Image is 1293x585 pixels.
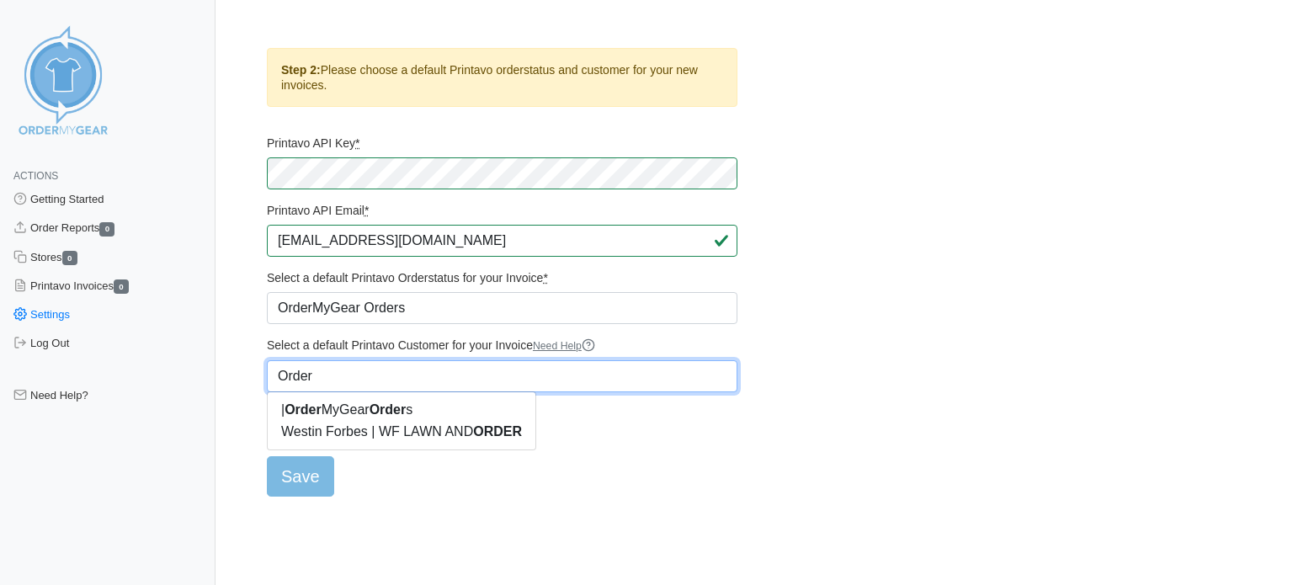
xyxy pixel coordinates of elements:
[267,360,737,392] input: Type at least 4 characters
[267,456,334,497] input: Save
[99,222,114,237] span: 0
[543,271,547,285] abbr: required
[114,279,129,294] span: 0
[13,170,58,182] span: Actions
[473,424,522,439] strong: ORDER
[267,270,737,285] label: Select a default Printavo Orderstatus for your Invoice
[370,402,407,417] strong: Order
[268,399,535,421] a: | MyGear s
[533,340,595,352] a: Need Help
[355,136,359,150] abbr: required
[267,136,737,151] label: Printavo API Key
[267,48,737,107] div: Please choose a default Printavo orderstatus and customer for your new invoices.
[364,204,369,217] abbr: required
[268,421,535,443] a: Westin Forbes | WF LAWN AND
[285,402,322,417] strong: Order
[281,63,321,77] strong: Step 2:
[62,251,77,265] span: 0
[267,338,737,354] label: Select a default Printavo Customer for your Invoice
[267,203,737,218] label: Printavo API Email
